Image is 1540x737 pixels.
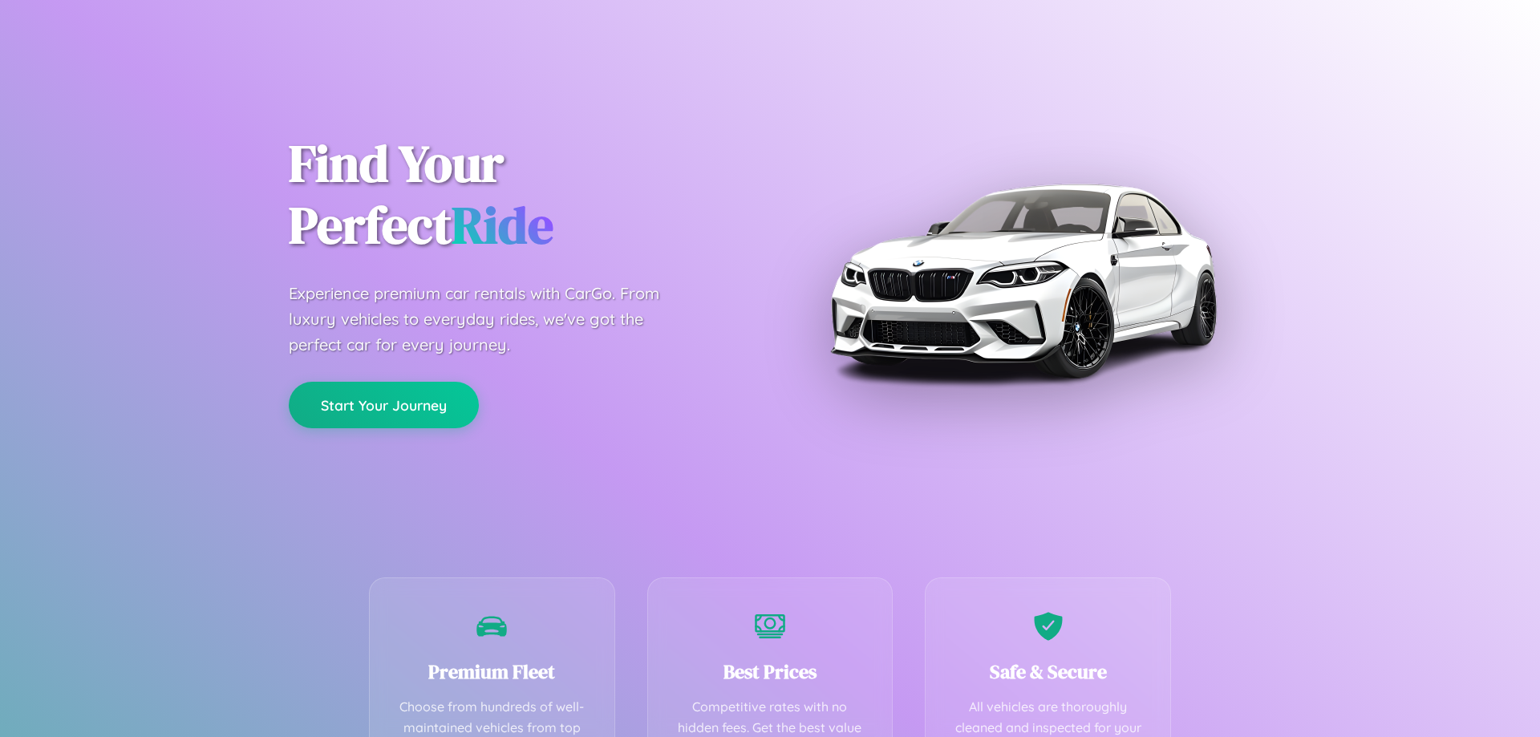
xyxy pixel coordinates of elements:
[289,281,690,358] p: Experience premium car rentals with CarGo. From luxury vehicles to everyday rides, we've got the ...
[289,382,479,428] button: Start Your Journey
[950,658,1146,685] h3: Safe & Secure
[452,190,553,260] span: Ride
[394,658,590,685] h3: Premium Fleet
[672,658,869,685] h3: Best Prices
[822,80,1223,481] img: Premium BMW car rental vehicle
[289,133,746,257] h1: Find Your Perfect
